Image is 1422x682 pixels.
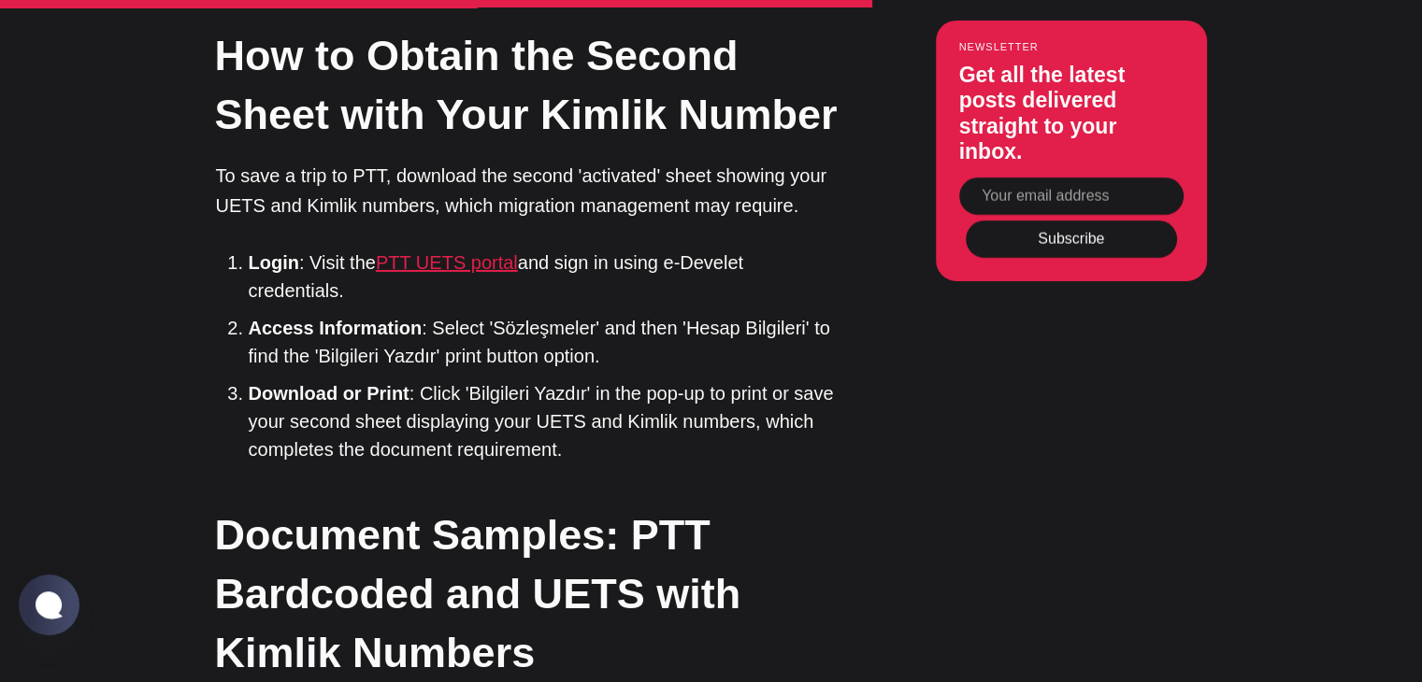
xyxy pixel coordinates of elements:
input: Your email address [959,178,1184,215]
strong: Login [249,252,299,273]
h3: Get all the latest posts delivered straight to your inbox. [959,63,1184,165]
strong: Access Information [249,318,423,338]
li: : Select 'Sözleşmeler' and then 'Hesap Bilgileri' to find the 'Bilgileri Yazdır' print button opt... [249,314,842,370]
p: To save a trip to PTT, download the second 'activated' sheet showing your UETS and Kimlik numbers... [216,161,842,220]
small: Newsletter [959,41,1184,52]
li: : Visit the and sign in using e-Develet credentials. [249,249,842,305]
button: Subscribe [966,220,1177,258]
h2: How to Obtain the Second Sheet with Your Kimlik Number [215,26,841,144]
li: : Click 'Bilgileri Yazdır' in the pop-up to print or save your second sheet displaying your UETS ... [249,379,842,463]
a: PTT UETS portal [376,252,518,273]
h2: Document Samples: PTT Bardcoded and UETS with Kimlik Numbers [215,505,841,682]
strong: Download or Print [249,383,409,404]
